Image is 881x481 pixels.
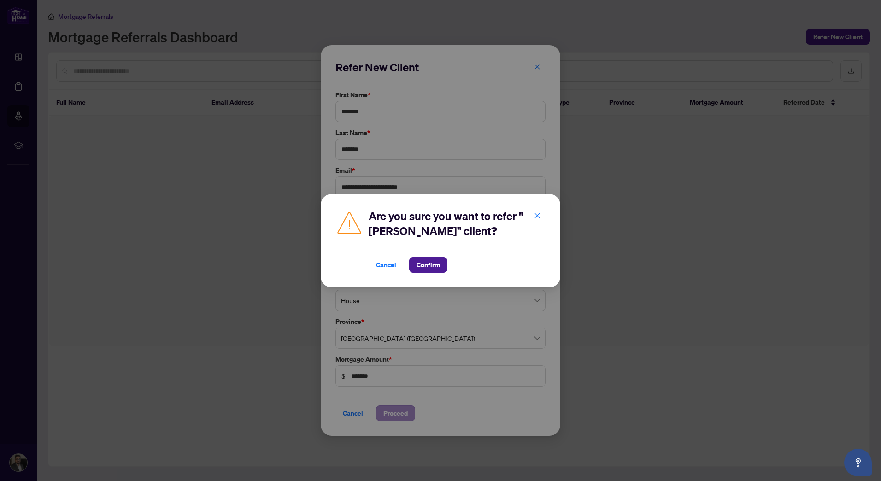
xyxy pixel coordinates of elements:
[409,257,447,273] button: Confirm
[844,449,872,476] button: Open asap
[369,257,404,273] button: Cancel
[417,258,440,272] span: Confirm
[376,258,396,272] span: Cancel
[369,209,546,238] h2: Are you sure you want to refer "[PERSON_NAME]" client?
[534,212,540,218] span: close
